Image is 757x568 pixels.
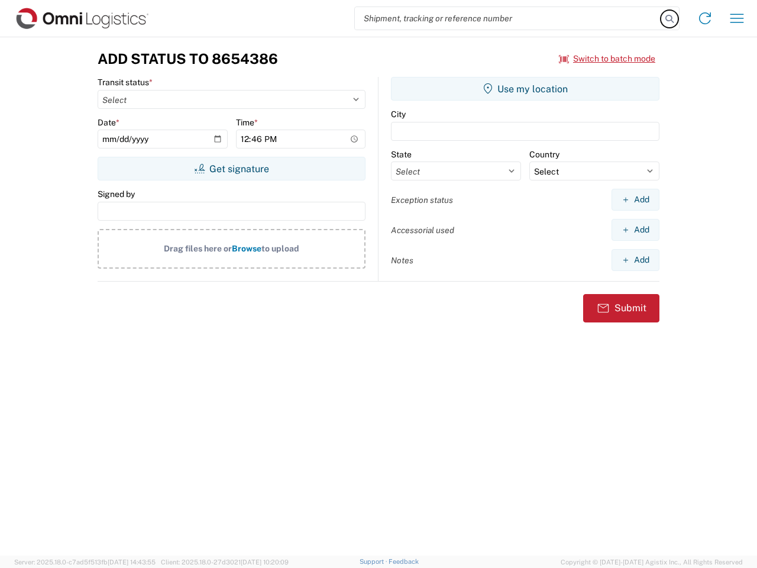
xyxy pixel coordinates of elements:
[391,225,454,235] label: Accessorial used
[561,557,743,567] span: Copyright © [DATE]-[DATE] Agistix Inc., All Rights Reserved
[529,149,559,160] label: Country
[98,117,119,128] label: Date
[236,117,258,128] label: Time
[98,77,153,88] label: Transit status
[391,255,413,266] label: Notes
[14,559,156,566] span: Server: 2025.18.0-c7ad5f513fb
[391,77,659,101] button: Use my location
[389,558,419,565] a: Feedback
[98,157,365,180] button: Get signature
[360,558,389,565] a: Support
[164,244,232,253] span: Drag files here or
[391,109,406,120] label: City
[559,49,655,69] button: Switch to batch mode
[612,249,659,271] button: Add
[108,559,156,566] span: [DATE] 14:43:55
[612,219,659,241] button: Add
[583,294,659,322] button: Submit
[232,244,261,253] span: Browse
[161,559,289,566] span: Client: 2025.18.0-27d3021
[261,244,299,253] span: to upload
[391,149,412,160] label: State
[98,50,278,67] h3: Add Status to 8654386
[355,7,661,30] input: Shipment, tracking or reference number
[612,189,659,211] button: Add
[391,195,453,205] label: Exception status
[98,189,135,199] label: Signed by
[241,559,289,566] span: [DATE] 10:20:09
